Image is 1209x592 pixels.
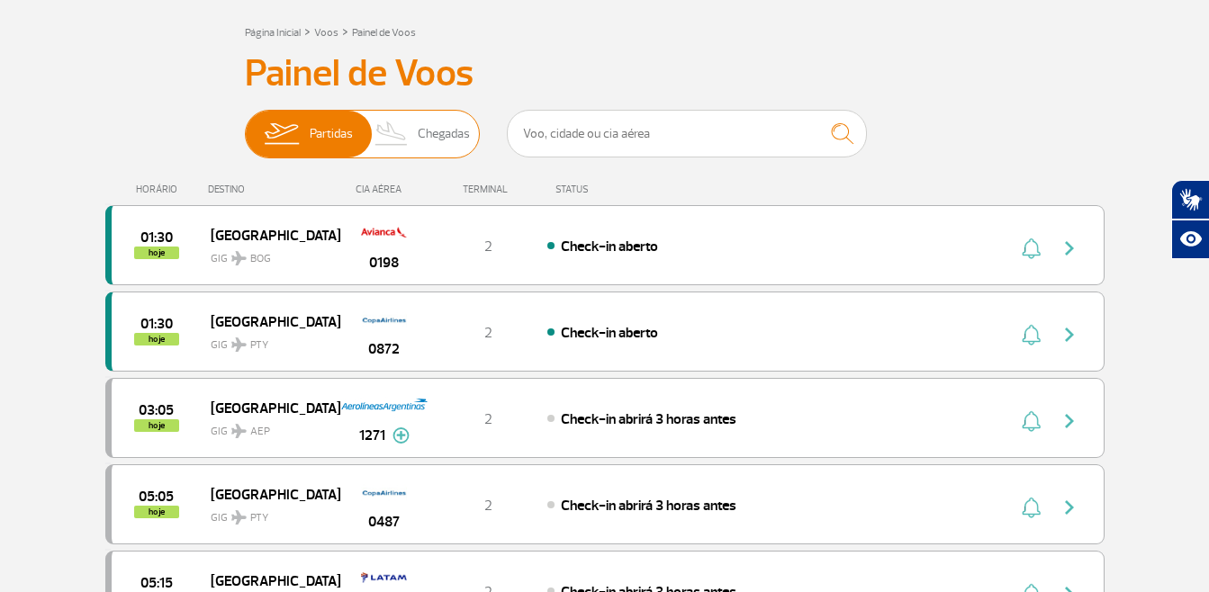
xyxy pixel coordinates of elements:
span: [GEOGRAPHIC_DATA] [211,309,326,333]
span: PTY [250,510,268,526]
span: 0872 [368,338,400,360]
span: PTY [250,337,268,354]
img: destiny_airplane.svg [231,424,247,438]
span: Partidas [310,111,353,157]
span: Check-in abrirá 3 horas antes [561,410,736,428]
span: 0198 [369,252,399,274]
span: GIG [211,500,326,526]
a: Painel de Voos [352,26,416,40]
img: destiny_airplane.svg [231,251,247,265]
span: BOG [250,251,271,267]
a: Voos [314,26,338,40]
span: GIG [211,241,326,267]
img: sino-painel-voo.svg [1022,410,1041,432]
div: STATUS [546,184,693,195]
span: 1271 [359,425,385,446]
div: Plugin de acessibilidade da Hand Talk. [1171,180,1209,259]
span: [GEOGRAPHIC_DATA] [211,569,326,592]
span: GIG [211,414,326,440]
img: sino-painel-voo.svg [1022,324,1041,345]
span: AEP [250,424,270,440]
span: Check-in abrirá 3 horas antes [561,497,736,515]
span: 2 [484,238,492,256]
span: GIG [211,327,326,354]
span: 2 [484,497,492,515]
span: 2025-08-29 05:05:00 [139,490,174,503]
img: seta-direita-painel-voo.svg [1059,497,1080,518]
div: HORÁRIO [111,184,209,195]
a: Página Inicial [245,26,301,40]
span: hoje [134,506,179,518]
div: CIA AÉREA [339,184,429,195]
h3: Painel de Voos [245,51,965,96]
button: Abrir tradutor de língua de sinais. [1171,180,1209,220]
span: 2 [484,410,492,428]
a: > [304,21,311,41]
img: destiny_airplane.svg [231,510,247,525]
img: seta-direita-painel-voo.svg [1059,324,1080,345]
span: [GEOGRAPHIC_DATA] [211,482,326,506]
img: sino-painel-voo.svg [1022,238,1041,259]
button: Abrir recursos assistivos. [1171,220,1209,259]
span: Check-in aberto [561,324,658,342]
span: [GEOGRAPHIC_DATA] [211,396,326,419]
span: Chegadas [418,111,470,157]
span: 0487 [368,511,400,533]
img: seta-direita-painel-voo.svg [1059,410,1080,432]
span: 2025-08-29 03:05:00 [139,404,174,417]
span: Check-in aberto [561,238,658,256]
span: 2025-08-29 01:30:00 [140,318,173,330]
span: 2 [484,324,492,342]
span: hoje [134,247,179,259]
img: seta-direita-painel-voo.svg [1059,238,1080,259]
span: 2025-08-29 01:30:00 [140,231,173,244]
img: slider-desembarque [365,111,419,157]
span: 2025-08-29 05:15:00 [140,577,173,589]
div: TERMINAL [429,184,546,195]
img: slider-embarque [253,111,310,157]
div: DESTINO [208,184,339,195]
span: hoje [134,333,179,345]
img: sino-painel-voo.svg [1022,497,1041,518]
input: Voo, cidade ou cia aérea [507,110,867,157]
span: hoje [134,419,179,432]
img: mais-info-painel-voo.svg [392,427,410,444]
a: > [342,21,348,41]
span: [GEOGRAPHIC_DATA] [211,223,326,247]
img: destiny_airplane.svg [231,337,247,352]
